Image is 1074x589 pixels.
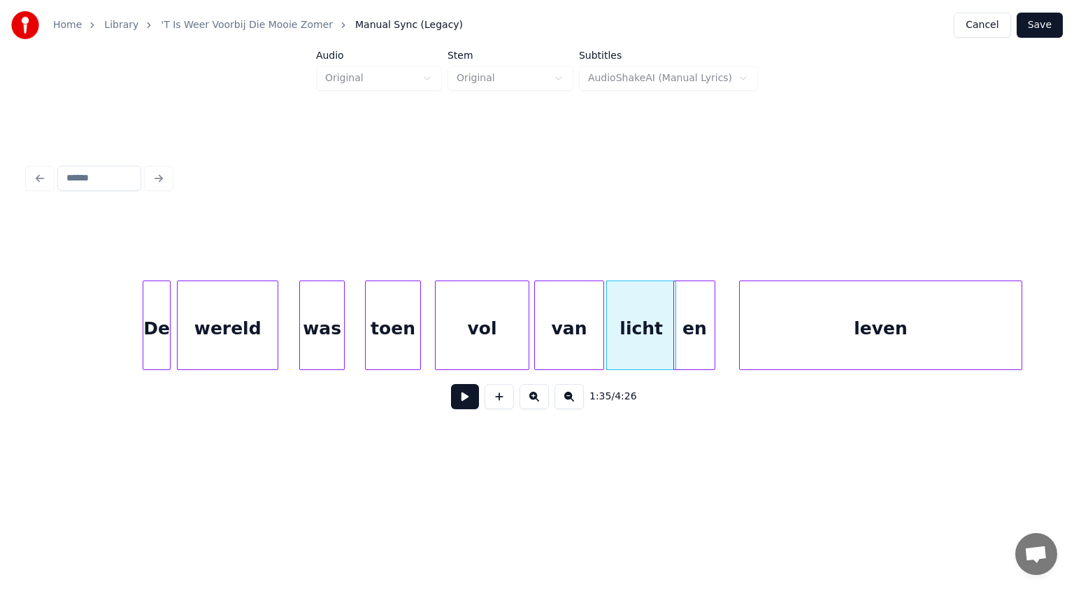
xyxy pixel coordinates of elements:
[1015,533,1057,575] a: Open de chat
[316,50,442,60] label: Audio
[954,13,1010,38] button: Cancel
[589,390,623,404] div: /
[355,18,463,32] span: Manual Sync (Legacy)
[53,18,463,32] nav: breadcrumb
[104,18,138,32] a: Library
[615,390,636,404] span: 4:26
[161,18,333,32] a: 'T Is Weer Voorbij Die Mooie Zomer
[1017,13,1063,38] button: Save
[11,11,39,39] img: youka
[579,50,758,60] label: Subtitles
[589,390,611,404] span: 1:35
[53,18,82,32] a: Home
[447,50,573,60] label: Stem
